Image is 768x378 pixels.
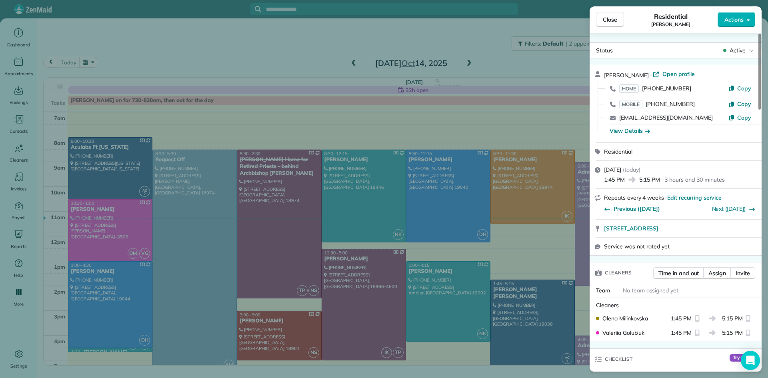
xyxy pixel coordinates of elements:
span: [PHONE_NUMBER] [646,100,695,108]
span: 5:15 PM [722,314,743,322]
button: Copy [728,114,751,122]
button: Assign [703,267,731,279]
button: Previous ([DATE]) [604,205,660,213]
span: · [649,72,653,78]
span: 5:15 PM [722,329,743,337]
a: Open profile [653,70,695,78]
span: Assign [708,269,726,277]
span: Checklist [605,355,633,363]
span: Invite [736,269,750,277]
span: Team [596,287,610,294]
span: HOME [619,84,639,93]
button: Copy [728,84,751,92]
span: ( today ) [623,166,640,173]
span: Open profile [662,70,695,78]
span: 1:45 PM [671,314,692,322]
button: Invite [730,267,755,279]
p: 3 hours and 30 minutes [664,176,724,184]
span: Previous ([DATE]) [614,205,660,213]
span: Copy [737,85,751,92]
span: 1:45 PM [604,176,625,184]
span: Repeats every 4 weeks [604,194,664,201]
span: Residential [654,12,688,21]
button: Copy [728,100,751,108]
span: Actions [724,16,744,24]
button: Close [596,12,624,27]
span: [STREET_ADDRESS] [604,224,658,232]
span: 1:45 PM [671,329,692,337]
span: Edit recurring service [667,194,722,202]
span: Cleaners [605,269,632,277]
span: [PERSON_NAME] [604,72,649,79]
span: 5:15 PM [639,176,660,184]
a: [STREET_ADDRESS] [604,224,757,232]
div: Open Intercom Messenger [741,351,760,370]
span: Try Now [730,354,755,362]
a: Next ([DATE]) [712,205,746,212]
span: Status [596,47,613,54]
span: No team assigned yet [623,287,678,294]
span: [PERSON_NAME] [651,21,690,28]
span: [PHONE_NUMBER] [642,85,691,92]
span: Valeriia Golubiuk [602,329,644,337]
span: Copy [737,114,751,121]
button: Next ([DATE]) [712,205,756,213]
span: MOBILE [619,100,642,108]
span: Cleaners [596,302,619,309]
span: [DATE] [604,166,621,173]
span: Copy [737,100,751,108]
button: View Details [610,127,650,135]
a: MOBILE[PHONE_NUMBER] [619,100,695,108]
span: Service was not rated yet [604,242,670,250]
span: Residential [604,148,632,155]
a: [EMAIL_ADDRESS][DOMAIN_NAME] [619,114,713,121]
span: Active [730,46,746,54]
span: Time in and out [658,269,699,277]
span: Olena Milinkovska [602,314,648,322]
a: HOME[PHONE_NUMBER] [619,84,691,92]
button: Time in and out [653,267,704,279]
span: Close [603,16,617,24]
